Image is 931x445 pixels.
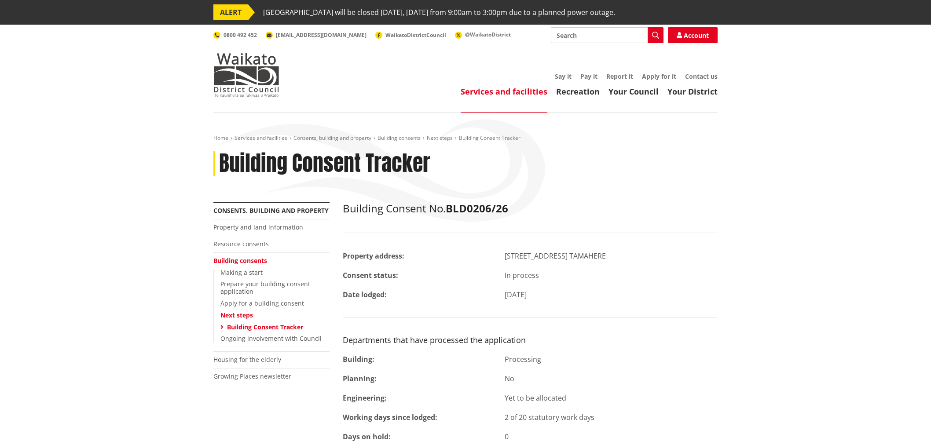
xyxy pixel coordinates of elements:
strong: Days on hold: [343,432,391,441]
h1: Building Consent Tracker [219,151,430,176]
div: [DATE] [498,289,725,300]
a: Say it [555,72,572,80]
strong: Property address: [343,251,404,261]
a: Account [668,27,718,43]
a: Prepare your building consent application [220,280,310,295]
a: Resource consents [213,240,269,248]
span: ALERT [213,4,248,20]
input: Search input [551,27,663,43]
a: Services and facilities [235,134,287,142]
a: Your Council [608,86,659,97]
a: Consents, building and property [293,134,371,142]
a: WaikatoDistrictCouncil [375,31,446,39]
a: Contact us [685,72,718,80]
span: @WaikatoDistrict [465,31,511,38]
a: Making a start [220,268,263,277]
div: No [498,373,725,384]
a: Apply for it [642,72,676,80]
span: Building Consent Tracker [459,134,520,142]
a: Apply for a building consent [220,299,304,307]
div: 2 of 20 statutory work days [498,412,725,423]
strong: Working days since lodged: [343,412,437,422]
a: Property and land information [213,223,303,231]
img: Waikato District Council - Te Kaunihera aa Takiwaa o Waikato [213,53,279,97]
nav: breadcrumb [213,135,718,142]
span: [EMAIL_ADDRESS][DOMAIN_NAME] [276,31,367,39]
a: Building Consent Tracker [227,323,303,331]
a: 0800 492 452 [213,31,257,39]
a: Next steps [220,311,253,319]
a: [EMAIL_ADDRESS][DOMAIN_NAME] [266,31,367,39]
div: [STREET_ADDRESS] TAMAHERE [498,251,725,261]
a: Ongoing involvement with Council [220,334,322,343]
h3: Departments that have processed the application [343,336,718,345]
a: Home [213,134,228,142]
a: @WaikatoDistrict [455,31,511,38]
span: 0800 492 452 [224,31,257,39]
a: Services and facilities [461,86,547,97]
a: Your District [667,86,718,97]
span: WaikatoDistrictCouncil [385,31,446,39]
div: Processing [498,354,725,365]
a: Building consents [213,256,267,265]
a: Consents, building and property [213,206,329,215]
span: [GEOGRAPHIC_DATA] will be closed [DATE], [DATE] from 9:00am to 3:00pm due to a planned power outage. [263,4,615,20]
a: Housing for the elderly [213,355,281,364]
a: Recreation [556,86,600,97]
h2: Building Consent No. [343,202,718,215]
a: Pay it [580,72,597,80]
strong: Planning: [343,374,377,383]
a: Next steps [427,134,453,142]
strong: Engineering: [343,393,387,403]
a: Growing Places newsletter [213,372,291,380]
strong: BLD0206/26 [446,201,508,215]
strong: Building: [343,354,374,364]
div: Yet to be allocated [498,393,725,403]
a: Building consents [378,134,421,142]
strong: Consent status: [343,270,398,280]
a: Report it [606,72,633,80]
div: In process [498,270,725,281]
div: 0 [498,431,725,442]
strong: Date lodged: [343,290,387,299]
